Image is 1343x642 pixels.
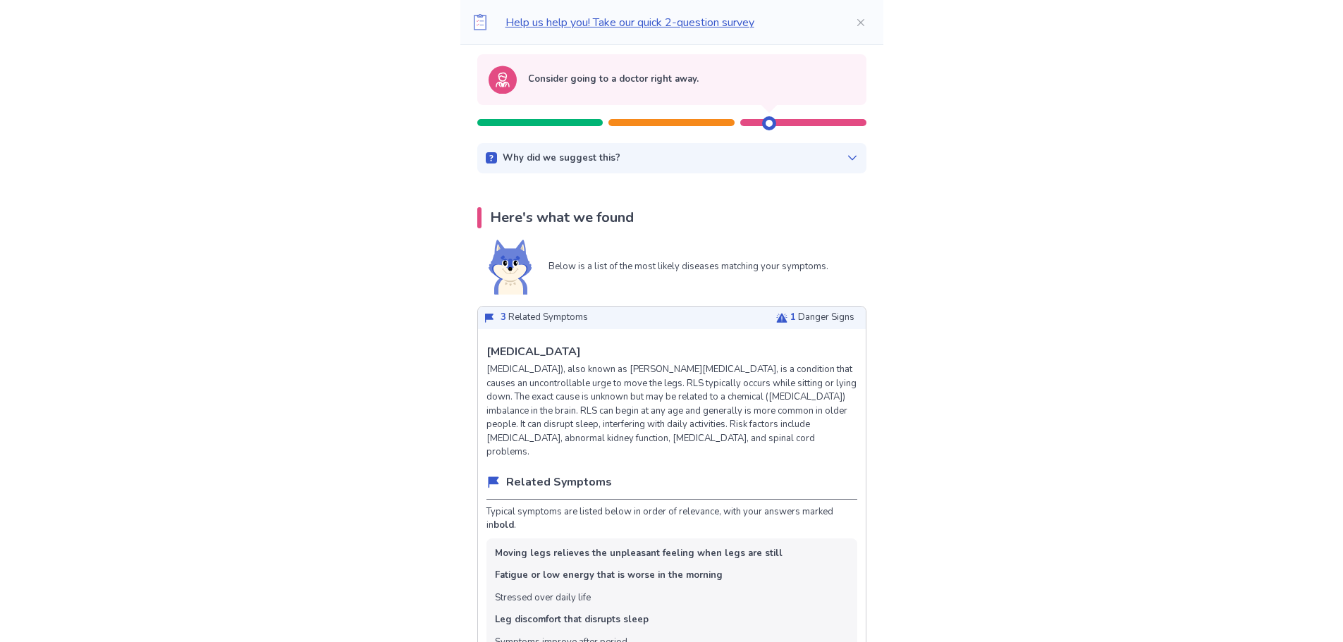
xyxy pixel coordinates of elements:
[501,311,588,325] p: Related Symptoms
[495,591,591,605] li: Stressed over daily life
[548,260,828,274] p: Below is a list of the most likely diseases matching your symptoms.
[495,613,649,627] li: Leg discomfort that disrupts sleep
[489,240,532,295] img: Shiba
[528,73,699,87] p: Consider going to a doctor right away.
[495,547,783,561] li: Moving legs relieves the unpleasant feeling when legs are still
[503,152,620,166] p: Why did we suggest this?
[505,14,833,31] p: Help us help you! Take our quick 2-question survey
[486,505,857,533] p: Typical symptoms are listed below in order of relevance, with your answers marked in .
[493,519,514,531] b: bold
[486,343,581,360] p: [MEDICAL_DATA]
[790,311,854,325] p: Danger Signs
[506,474,612,490] p: Related Symptoms
[790,311,796,323] span: 1
[490,207,634,228] p: Here's what we found
[486,363,857,459] p: [MEDICAL_DATA]), also known as [PERSON_NAME][MEDICAL_DATA], is a condition that causes an uncontr...
[495,569,723,583] li: Fatigue or low energy that is worse in the morning
[501,311,506,323] span: 3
